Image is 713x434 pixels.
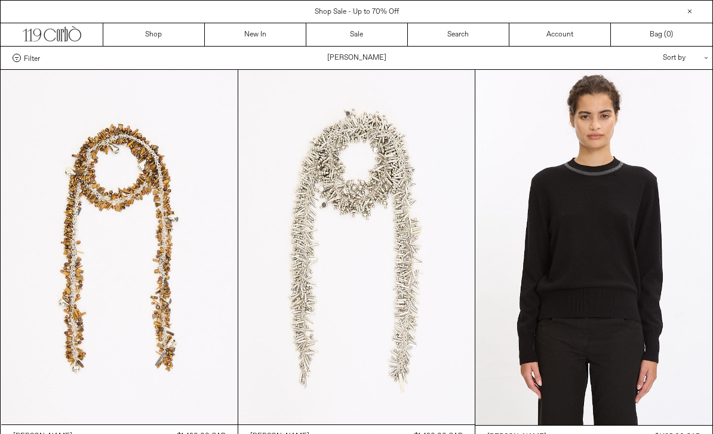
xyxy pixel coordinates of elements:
img: Dries Van Noten Tiko Sweater in black [475,70,712,425]
a: Shop Sale - Up to 70% Off [315,7,399,17]
span: ) [666,29,673,40]
a: Shop [103,23,205,46]
a: Search [408,23,509,46]
span: Filter [24,54,40,62]
a: Bag () [611,23,712,46]
img: Dries Van Noten Embroidered Scarf Neckline in silver [238,70,475,424]
span: 0 [666,30,671,39]
div: Sort by [593,47,700,69]
a: Sale [306,23,408,46]
a: Account [509,23,611,46]
a: New In [205,23,306,46]
img: Dries Van Noten Embroidered Scarf Neckline in tiger eye [1,70,238,424]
